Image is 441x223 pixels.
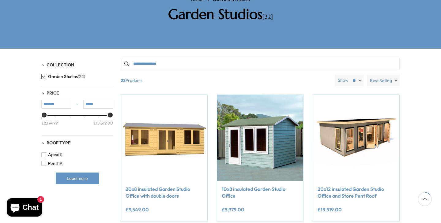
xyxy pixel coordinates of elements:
[126,186,203,199] a: 20x8 insulated Garden Studio Office with double doors
[93,120,113,126] div: £15,519.00
[78,74,85,79] span: (22)
[222,186,299,199] a: 10x8 insulated Garden Studio Office
[41,100,71,109] input: Min value
[47,90,59,96] span: Price
[313,95,399,181] img: 20x12 insulated Garden Studio Office and Store Pent Roof - Best Shed
[71,102,83,108] span: -
[48,161,57,166] span: Pent
[121,58,400,70] input: Search products
[58,152,62,157] span: (1)
[118,75,332,86] span: Products
[47,62,74,68] span: Collection
[222,207,244,212] ins: £5,979.00
[47,140,71,146] span: Roof Type
[121,75,126,86] b: 22
[217,95,303,181] img: 10x8 insulated Garden Studio Office - Best Shed
[41,159,63,168] button: Pent
[126,207,149,212] ins: £9,549.00
[41,150,62,159] button: Apex
[67,176,88,180] span: Load more
[262,13,273,21] span: [22]
[48,152,58,157] span: Apex
[41,120,58,126] div: £2,174.99
[5,198,44,218] inbox-online-store-chat: Shopify online store chat
[57,161,63,166] span: (19)
[370,75,392,86] span: Best Selling
[48,74,78,79] span: Garden Studios
[318,207,342,212] ins: £15,519.00
[338,77,349,84] label: Show
[133,6,308,23] h2: Garden Studios
[41,115,113,131] div: Price
[318,186,395,199] a: 20x12 insulated Garden Studio Office and Store Pent Roof
[83,100,113,109] input: Max value
[121,95,207,181] img: 20x8 insulated Garden Studio Office with double doors - Best Shed
[56,173,99,184] button: Load more
[41,72,85,81] button: Garden Studios
[367,75,400,86] label: Best Selling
